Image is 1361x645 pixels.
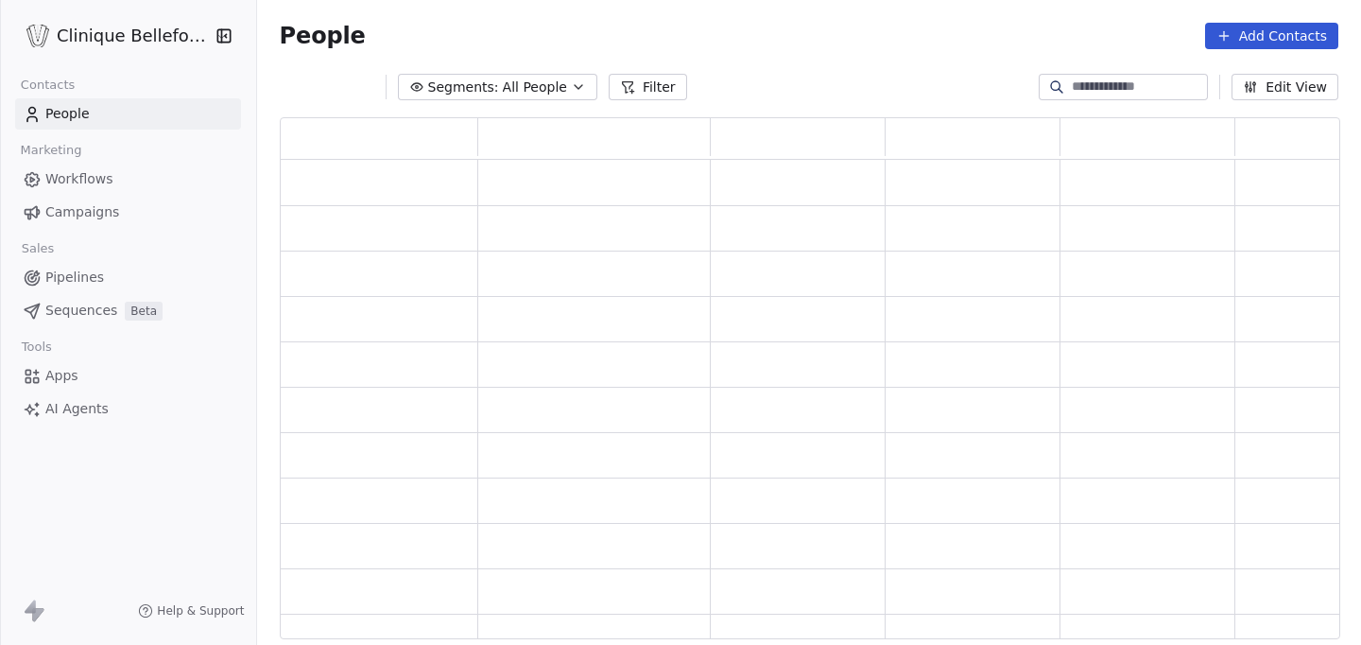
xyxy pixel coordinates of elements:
button: Add Contacts [1205,23,1338,49]
span: Campaigns [45,202,119,222]
a: Pipelines [15,262,241,293]
a: People [15,98,241,130]
a: AI Agents [15,393,241,425]
span: Pipelines [45,268,104,288]
img: Logo_Bellefontaine_Black.png [26,25,49,47]
span: Segments: [428,78,499,97]
span: Workflows [45,169,113,189]
a: SequencesBeta [15,295,241,326]
span: Clinique Bellefontaine [57,24,211,48]
span: All People [503,78,567,97]
span: Beta [125,302,163,321]
span: Contacts [12,71,83,99]
button: Clinique Bellefontaine [23,20,202,52]
span: People [280,22,366,50]
button: Filter [609,74,687,100]
span: People [45,104,90,124]
span: Help & Support [157,603,244,619]
button: Edit View [1232,74,1338,100]
a: Help & Support [138,603,244,619]
span: Sales [13,235,62,263]
span: Marketing [12,136,90,165]
span: Apps [45,366,78,386]
span: Sequences [45,301,117,321]
a: Apps [15,360,241,392]
span: AI Agents [45,399,109,419]
span: Tools [13,333,60,361]
a: Campaigns [15,197,241,228]
a: Workflows [15,164,241,195]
